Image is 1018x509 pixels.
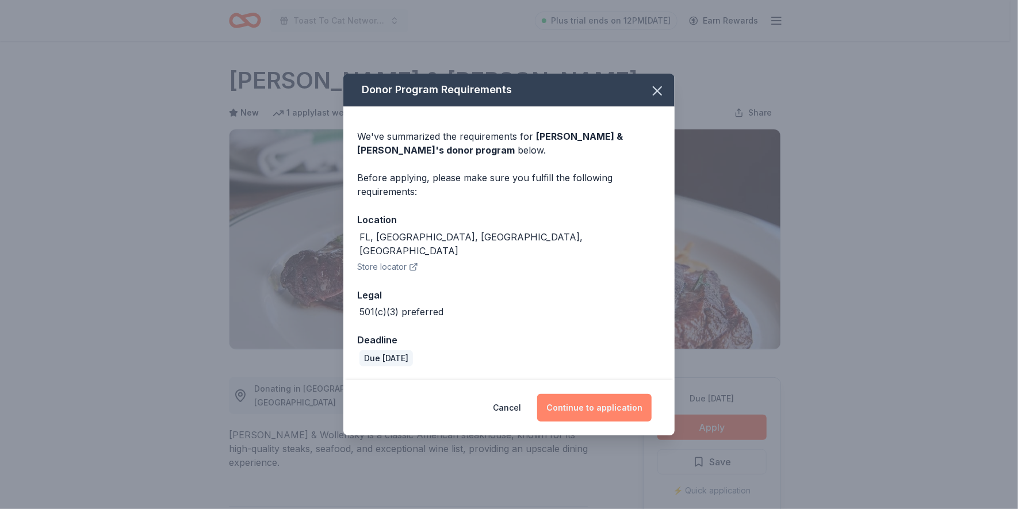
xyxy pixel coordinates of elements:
[359,230,661,258] div: FL, [GEOGRAPHIC_DATA], [GEOGRAPHIC_DATA], [GEOGRAPHIC_DATA]
[359,305,443,319] div: 501(c)(3) preferred
[537,394,652,422] button: Continue to application
[357,332,661,347] div: Deadline
[359,350,413,366] div: Due [DATE]
[493,394,521,422] button: Cancel
[357,288,661,303] div: Legal
[357,212,661,227] div: Location
[357,260,418,274] button: Store locator
[357,171,661,198] div: Before applying, please make sure you fulfill the following requirements:
[343,74,675,106] div: Donor Program Requirements
[357,129,661,157] div: We've summarized the requirements for below.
